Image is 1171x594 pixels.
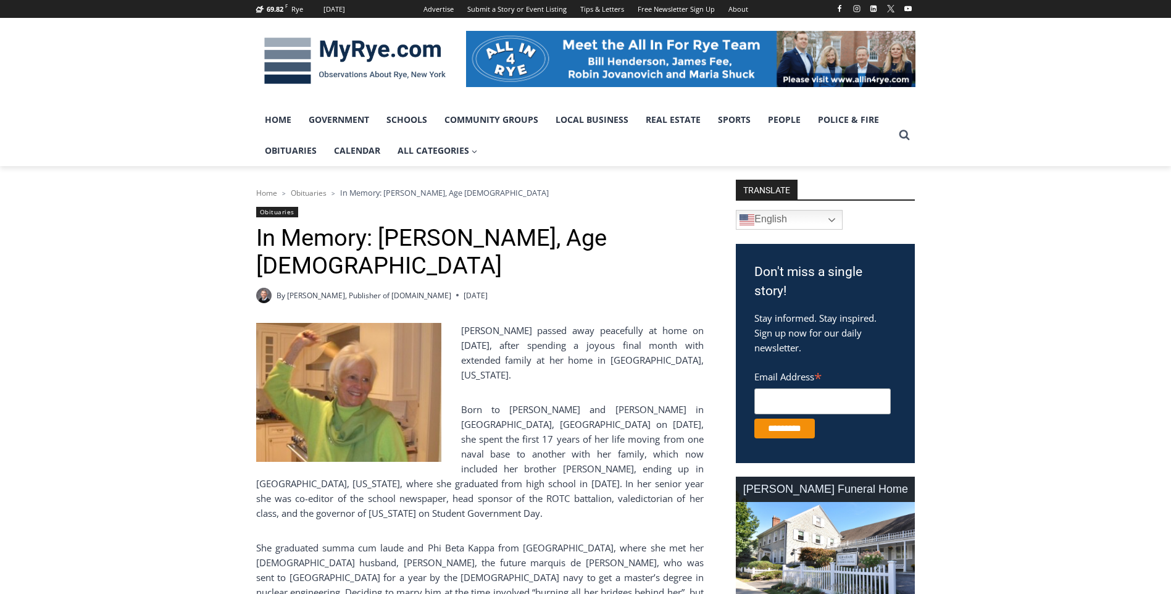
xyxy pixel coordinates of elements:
[256,188,277,198] a: Home
[398,144,478,157] span: All Categories
[378,104,436,135] a: Schools
[256,135,325,166] a: Obituaries
[256,402,704,521] p: Born to [PERSON_NAME] and [PERSON_NAME] in [GEOGRAPHIC_DATA], [GEOGRAPHIC_DATA] on [DATE], she sp...
[754,311,896,355] p: Stay informed. Stay inspired. Sign up now for our daily newsletter.
[736,477,915,502] div: [PERSON_NAME] Funeral Home
[893,124,915,146] button: View Search Form
[754,364,891,387] label: Email Address
[256,207,298,217] a: Obituaries
[740,212,754,227] img: en
[340,187,549,198] span: In Memory: [PERSON_NAME], Age [DEMOGRAPHIC_DATA]
[256,186,704,199] nav: Breadcrumbs
[436,104,547,135] a: Community Groups
[883,1,898,16] a: X
[256,104,893,167] nav: Primary Navigation
[323,4,345,15] div: [DATE]
[389,135,486,166] a: All Categories
[832,1,847,16] a: Facebook
[809,104,888,135] a: Police & Fire
[256,288,272,303] a: Author image
[282,189,286,198] span: >
[256,29,454,93] img: MyRye.com
[300,104,378,135] a: Government
[464,290,488,301] time: [DATE]
[267,4,283,14] span: 69.82
[547,104,637,135] a: Local Business
[256,323,704,382] p: [PERSON_NAME] passed away peacefully at home on [DATE], after spending a joyous final month with ...
[287,290,451,301] a: [PERSON_NAME], Publisher of [DOMAIN_NAME]
[759,104,809,135] a: People
[291,188,327,198] a: Obituaries
[866,1,881,16] a: Linkedin
[754,262,896,301] h3: Don't miss a single story!
[285,2,288,9] span: F
[849,1,864,16] a: Instagram
[736,180,798,199] strong: TRANSLATE
[466,31,915,86] img: All in for Rye
[277,290,285,301] span: By
[325,135,389,166] a: Calendar
[256,224,704,280] h1: In Memory: [PERSON_NAME], Age [DEMOGRAPHIC_DATA]
[256,104,300,135] a: Home
[901,1,915,16] a: YouTube
[291,4,303,15] div: Rye
[256,323,441,462] img: Obituary - Barbara defrondeville
[331,189,335,198] span: >
[736,210,843,230] a: English
[637,104,709,135] a: Real Estate
[709,104,759,135] a: Sports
